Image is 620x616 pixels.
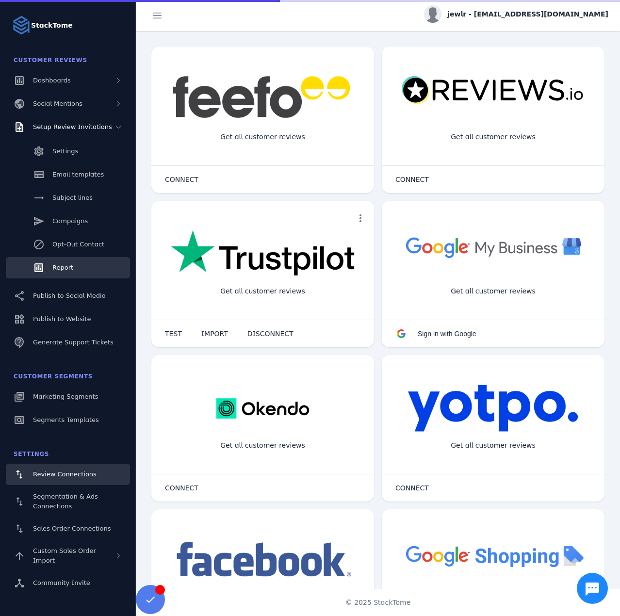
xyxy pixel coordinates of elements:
[14,373,93,380] span: Customer Segments
[165,485,198,491] span: CONNECT
[33,470,97,478] span: Review Connections
[6,234,130,255] a: Opt-Out Contact
[201,330,228,337] span: IMPORT
[6,187,130,209] a: Subject lines
[33,339,114,346] span: Generate Support Tickets
[386,324,486,343] button: Sign in with Google
[14,451,49,457] span: Settings
[33,393,98,400] span: Marketing Segments
[212,433,313,458] div: Get all customer reviews
[52,264,73,271] span: Report
[33,292,106,299] span: Publish to Social Media
[443,278,543,304] div: Get all customer reviews
[165,176,198,183] span: CONNECT
[247,330,294,337] span: DISCONNECT
[6,332,130,353] a: Generate Support Tickets
[12,16,31,35] img: Logo image
[436,587,550,613] div: Import Products from Google
[443,124,543,150] div: Get all customer reviews
[52,217,88,225] span: Campaigns
[395,176,429,183] span: CONNECT
[386,478,439,498] button: CONNECT
[33,493,98,510] span: Segmentation & Ads Connections
[6,164,130,185] a: Email templates
[6,487,130,516] a: Segmentation & Ads Connections
[52,194,93,201] span: Subject lines
[14,57,87,64] span: Customer Reviews
[171,538,355,582] img: facebook.png
[192,324,238,343] button: IMPORT
[212,124,313,150] div: Get all customer reviews
[33,547,96,564] span: Custom Sales Order Import
[155,170,208,189] button: CONNECT
[33,123,112,130] span: Setup Review Invitations
[6,386,130,407] a: Marketing Segments
[216,384,309,433] img: okendo.webp
[155,324,192,343] button: TEST
[33,525,111,532] span: Sales Order Connections
[155,478,208,498] button: CONNECT
[6,211,130,232] a: Campaigns
[6,308,130,330] a: Publish to Website
[345,598,411,608] span: © 2025 StackTome
[447,9,608,19] span: jewlr - [EMAIL_ADDRESS][DOMAIN_NAME]
[6,572,130,594] a: Community Invite
[171,230,355,277] img: trustpilot.png
[212,278,313,304] div: Get all customer reviews
[6,257,130,278] a: Report
[443,433,543,458] div: Get all customer reviews
[171,76,355,118] img: feefo.png
[6,285,130,307] a: Publish to Social Media
[52,171,104,178] span: Email templates
[386,170,439,189] button: CONNECT
[33,315,91,323] span: Publish to Website
[6,464,130,485] a: Review Connections
[6,409,130,431] a: Segments Templates
[33,77,71,84] span: Dashboards
[52,147,78,155] span: Settings
[6,141,130,162] a: Settings
[418,330,476,338] span: Sign in with Google
[6,518,130,539] a: Sales Order Connections
[165,330,182,337] span: TEST
[52,241,104,248] span: Opt-Out Contact
[33,100,82,107] span: Social Mentions
[401,230,585,264] img: googlebusiness.png
[238,324,303,343] button: DISCONNECT
[33,416,99,423] span: Segments Templates
[395,485,429,491] span: CONNECT
[408,384,579,433] img: yotpo.png
[401,76,585,105] img: reviewsio.svg
[33,579,90,586] span: Community Invite
[31,20,73,31] strong: StackTome
[351,209,370,228] button: more
[424,5,441,23] img: profile.jpg
[424,5,608,23] button: jewlr - [EMAIL_ADDRESS][DOMAIN_NAME]
[401,538,585,573] img: googleshopping.png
